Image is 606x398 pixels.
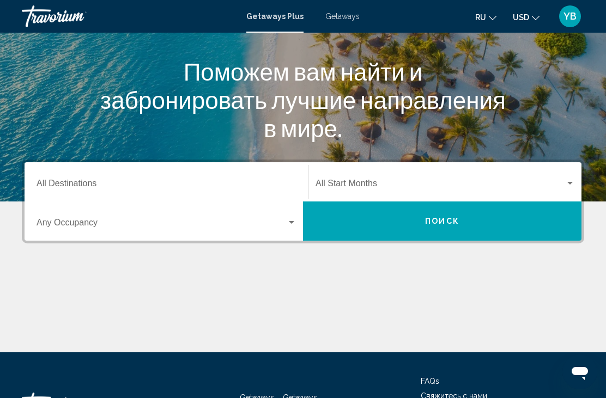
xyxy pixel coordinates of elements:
a: Getaways Plus [246,12,304,21]
span: YB [563,11,577,22]
a: FAQs [421,377,439,385]
iframe: Кнопка для запуску вікна повідомлень [562,354,597,389]
h1: Поможем вам найти и забронировать лучшие направления в мире. [99,57,507,142]
div: Search widget [25,162,581,241]
span: USD [513,13,529,22]
a: Getaways [325,12,360,21]
button: Поиск [303,201,581,241]
a: Travorium [22,5,235,27]
button: Change language [475,9,496,25]
span: ru [475,13,486,22]
button: Change currency [513,9,540,25]
span: Поиск [425,217,459,226]
button: User Menu [556,5,584,28]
